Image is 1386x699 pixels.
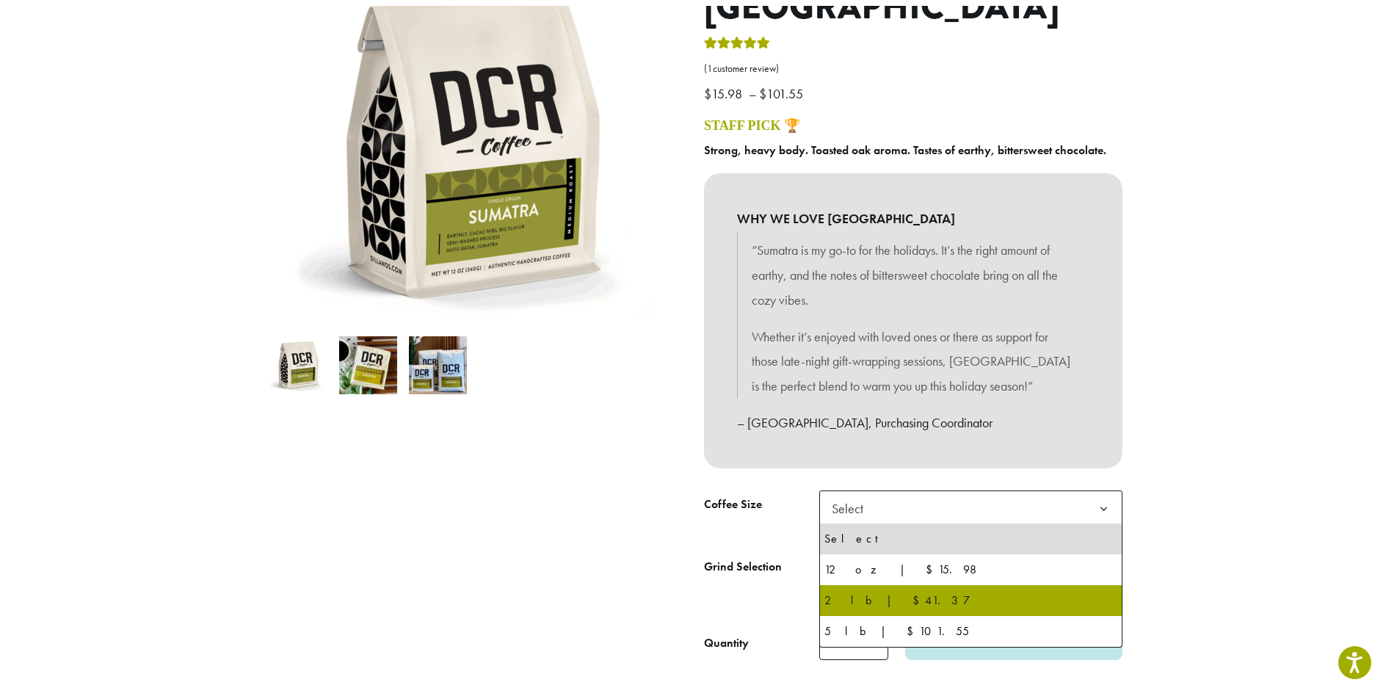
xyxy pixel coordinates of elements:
p: Whether it’s enjoyed with loved ones or there as support for those late-night gift-wrapping sessi... [752,319,1075,393]
bdi: 15.98 [704,79,746,96]
p: – [GEOGRAPHIC_DATA], Purchasing Coordinator [737,405,1089,430]
div: 5 lb | $101.55 [824,615,1117,637]
img: Sumatra - Image 2 [339,330,397,388]
span: $ [704,79,711,96]
div: Quantity [704,629,749,646]
div: 12 oz | $15.98 [824,553,1117,575]
span: $ [759,79,766,96]
div: Rated 5.00 out of 5 [704,29,770,51]
label: Coffee Size [704,488,819,510]
div: 2 lb | $41.37 [824,584,1117,606]
span: – [749,79,756,96]
p: “Sumatra is my go-to for the holidays. It’s the right amount of earthy, and the notes of bittersw... [752,232,1075,306]
a: (1customer review) [704,56,1122,70]
a: STAFF PICK 🏆 [704,112,800,127]
img: Sumatra - Image 3 [409,330,467,388]
span: Select [826,488,878,517]
bdi: 101.55 [759,79,807,96]
label: Grind Selection [704,551,819,572]
span: 1 [707,57,713,69]
img: Sumatra [269,330,327,388]
b: Strong, heavy body. Toasted oak aroma. Tastes of earthy, bittersweet chocolate. [704,137,1106,152]
b: WHY WE LOVE [GEOGRAPHIC_DATA] [737,200,1089,225]
li: Select [820,518,1122,548]
span: Select [819,485,1122,521]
